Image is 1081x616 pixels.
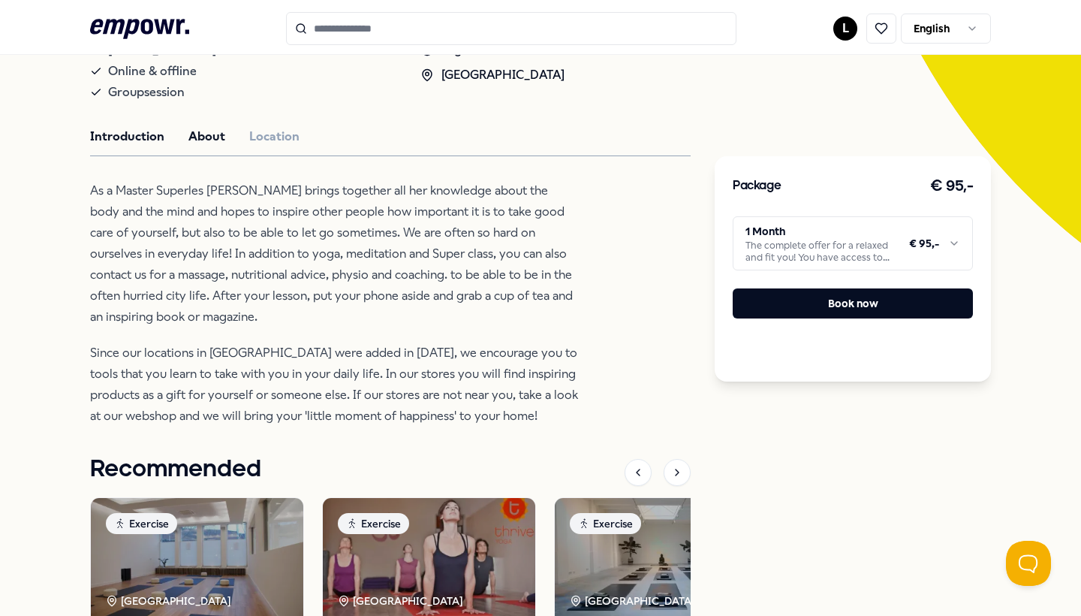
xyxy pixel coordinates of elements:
[249,127,300,146] button: Location
[1006,541,1051,586] iframe: Help Scout Beacon - Open
[90,343,578,427] p: Since our locations in [GEOGRAPHIC_DATA] were added in [DATE], we encourage you to tools that you...
[188,127,225,146] button: About
[286,12,736,45] input: Search for products, categories or subcategories
[106,513,177,534] div: Exercise
[930,174,973,198] h3: € 95,-
[106,593,233,609] div: [GEOGRAPHIC_DATA]
[570,513,641,534] div: Exercise
[108,82,185,103] span: Groupsession
[338,513,409,534] div: Exercise
[108,61,197,82] span: Online & offline
[833,17,857,41] button: L
[90,451,261,488] h1: Recommended
[733,177,781,196] h3: Package
[570,593,697,609] div: [GEOGRAPHIC_DATA]
[733,288,973,319] button: Book now
[90,127,164,146] button: Introduction
[90,180,578,328] p: As a Master Superles [PERSON_NAME] brings together all her knowledge about the body and the mind ...
[338,593,465,609] div: [GEOGRAPHIC_DATA]
[420,65,565,85] div: [GEOGRAPHIC_DATA]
